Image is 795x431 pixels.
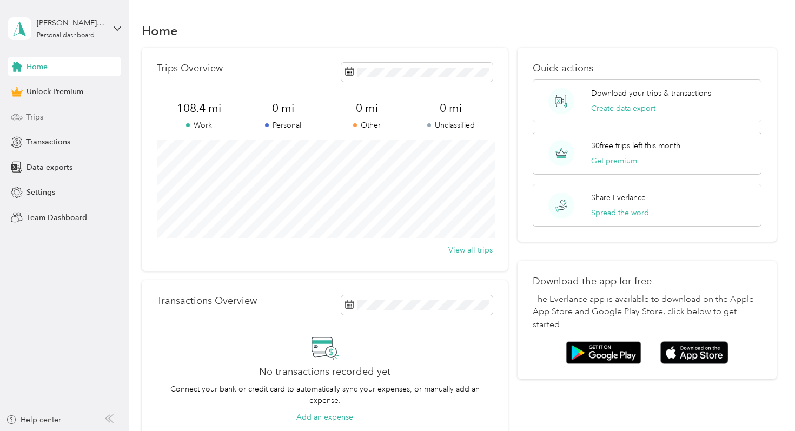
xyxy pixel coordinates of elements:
[296,412,353,423] button: Add an expense
[157,295,257,307] p: Transactions Overview
[27,212,87,223] span: Team Dashboard
[591,155,637,167] button: Get premium
[533,293,761,332] p: The Everlance app is available to download on the Apple App Store and Google Play Store, click be...
[259,366,390,377] h2: No transactions recorded yet
[241,120,325,131] p: Personal
[660,341,728,364] img: App store
[409,120,493,131] p: Unclassified
[27,61,48,72] span: Home
[37,17,104,29] div: [PERSON_NAME][EMAIL_ADDRESS][DOMAIN_NAME]
[591,192,646,203] p: Share Everlance
[37,32,95,39] div: Personal dashboard
[27,86,83,97] span: Unlock Premium
[157,383,493,406] p: Connect your bank or credit card to automatically sync your expenses, or manually add an expense.
[142,25,178,36] h1: Home
[591,103,655,114] button: Create data export
[409,101,493,116] span: 0 mi
[533,63,761,74] p: Quick actions
[591,207,649,218] button: Spread the word
[6,414,61,426] button: Help center
[591,88,711,99] p: Download your trips & transactions
[533,276,761,287] p: Download the app for free
[734,370,795,431] iframe: Everlance-gr Chat Button Frame
[157,101,241,116] span: 108.4 mi
[27,136,70,148] span: Transactions
[591,140,680,151] p: 30 free trips left this month
[157,120,241,131] p: Work
[27,111,43,123] span: Trips
[325,101,409,116] span: 0 mi
[325,120,409,131] p: Other
[27,187,55,198] span: Settings
[448,244,493,256] button: View all trips
[566,341,641,364] img: Google play
[241,101,325,116] span: 0 mi
[27,162,72,173] span: Data exports
[157,63,223,74] p: Trips Overview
